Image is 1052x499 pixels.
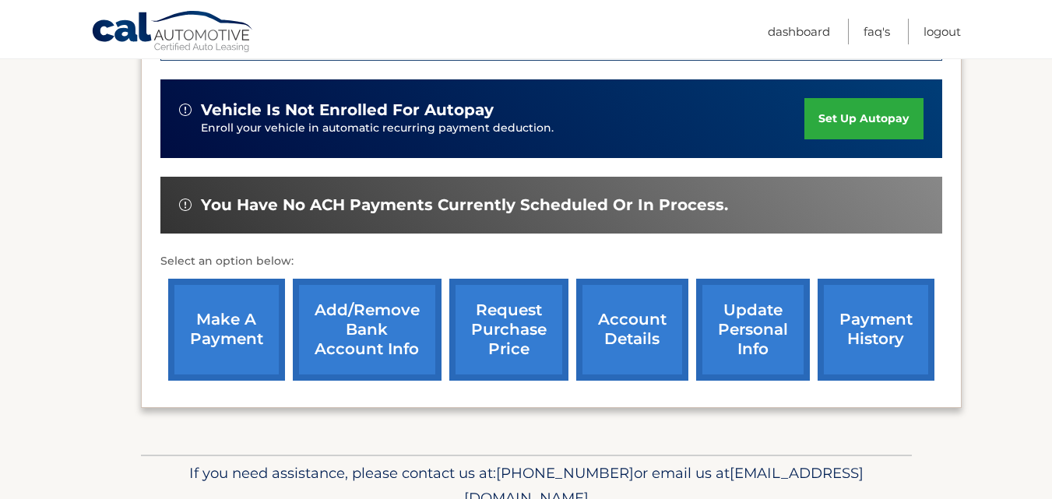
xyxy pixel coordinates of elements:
a: Add/Remove bank account info [293,279,442,381]
a: payment history [818,279,934,381]
a: account details [576,279,688,381]
p: Select an option below: [160,252,942,271]
a: FAQ's [864,19,890,44]
a: request purchase price [449,279,568,381]
a: Cal Automotive [91,10,255,55]
a: update personal info [696,279,810,381]
p: Enroll your vehicle in automatic recurring payment deduction. [201,120,805,137]
img: alert-white.svg [179,199,192,211]
a: make a payment [168,279,285,381]
a: Logout [924,19,961,44]
a: Dashboard [768,19,830,44]
img: alert-white.svg [179,104,192,116]
span: You have no ACH payments currently scheduled or in process. [201,195,728,215]
a: set up autopay [804,98,923,139]
span: vehicle is not enrolled for autopay [201,100,494,120]
span: [PHONE_NUMBER] [496,464,634,482]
